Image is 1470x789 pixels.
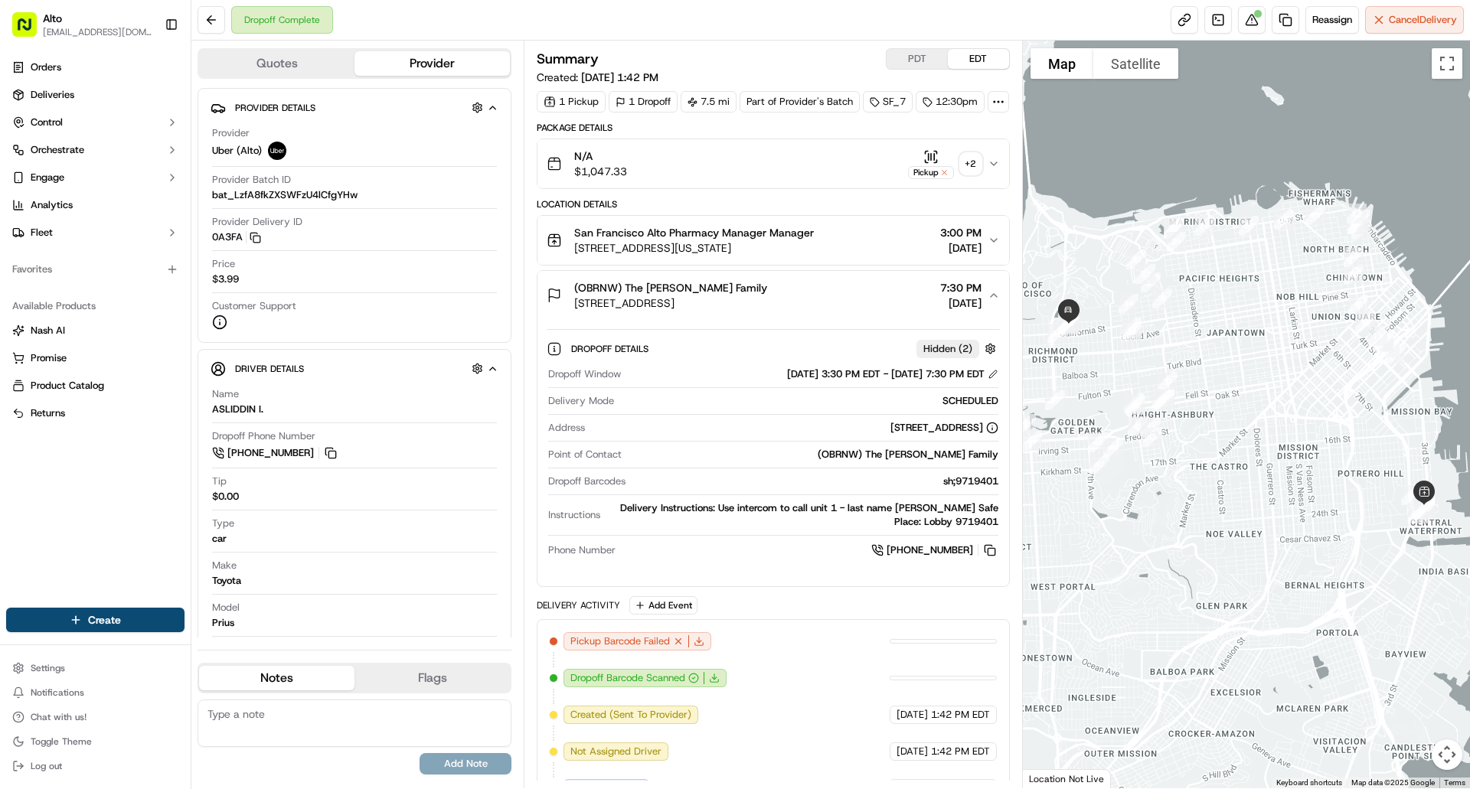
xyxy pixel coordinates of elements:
[145,342,246,357] span: API Documentation
[31,143,84,157] span: Orchestrate
[1395,479,1427,511] div: 8
[1338,241,1370,273] div: 17
[47,237,163,249] span: Wisdom [PERSON_NAME]
[6,318,185,343] button: Nash AI
[43,26,152,38] button: [EMAIL_ADDRESS][DOMAIN_NAME]
[12,379,178,393] a: Product Catalog
[1368,326,1400,358] div: 11
[960,153,982,174] div: + 2
[908,166,954,179] div: Pickup
[1345,214,1377,246] div: 18
[235,363,304,375] span: Driver Details
[1365,6,1464,34] button: CancelDelivery
[6,657,185,679] button: Settings
[123,336,252,364] a: 💻API Documentation
[537,216,1008,265] button: San Francisco Alto Pharmacy Manager Manager[STREET_ADDRESS][US_STATE]3:00 PM[DATE]
[940,225,982,240] span: 3:00 PM
[6,682,185,703] button: Notifications
[212,574,241,588] div: Toyota
[6,373,185,398] button: Product Catalog
[632,474,998,488] div: sh;9719401
[31,226,53,240] span: Fleet
[537,91,606,112] div: 1 Pickup
[212,474,227,488] span: Tip
[537,139,1008,188] button: N/A$1,047.33Pickup+2
[681,91,737,112] div: 7.5 mi
[897,745,928,758] span: [DATE]
[1083,448,1116,481] div: 47
[1276,778,1342,788] button: Keyboard shortcuts
[6,6,158,43] button: Alto[EMAIL_ADDRESS][DOMAIN_NAME]
[537,599,620,611] div: Delivery Activity
[948,49,1009,69] button: EDT
[212,559,237,572] span: Make
[212,387,239,401] span: Name
[354,666,510,690] button: Flags
[6,193,185,217] a: Analytics
[620,394,998,408] div: SCHEDULED
[212,126,250,140] span: Provider
[897,708,928,722] span: [DATE]
[1093,48,1178,79] button: Show satellite imagery
[235,102,315,114] span: Provider Details
[1444,778,1465,787] a: Terms (opens in new tab)
[31,324,65,337] span: Nash AI
[9,336,123,364] a: 📗Knowledge Base
[1116,315,1148,347] div: 36
[574,164,627,179] span: $1,047.33
[931,708,990,722] span: 1:42 PM EDT
[908,149,954,179] button: Pickup
[175,237,206,249] span: [DATE]
[537,271,1008,320] button: (OBRNW) The [PERSON_NAME] Family[STREET_ADDRESS]7:30 PM[DATE]
[212,403,263,416] div: ASLIDDIN I.
[1402,497,1434,530] div: 7
[69,161,211,174] div: We're available if you need us!
[6,138,185,162] button: Orchestrate
[6,165,185,190] button: Engage
[537,198,1009,210] div: Location Details
[574,295,767,311] span: [STREET_ADDRESS]
[1097,432,1129,464] div: 46
[212,188,358,202] span: bat_LzfA8fkZXSWFzU4lCfgYHw
[1351,778,1435,787] span: Map data ©2025 Google
[108,379,185,391] a: Powered byPylon
[31,686,84,699] span: Notifications
[6,755,185,777] button: Log out
[570,634,670,648] span: Pickup Barcode Failed
[6,55,185,80] a: Orders
[606,501,998,529] div: Delivery Instructions: Use intercom to call unit 1 - last name [PERSON_NAME] Safe Place: Lobby 97...
[1158,213,1190,245] div: 27
[15,344,28,356] div: 📗
[69,146,251,161] div: Start new chat
[31,116,63,129] span: Control
[863,91,913,112] div: SF_7
[15,264,40,289] img: Waqas Arshad
[15,199,103,211] div: Past conversations
[1367,324,1399,357] div: 12
[570,671,699,685] button: Dropoff Barcode Scanned
[1016,425,1048,457] div: 49
[43,11,62,26] button: Alto
[1160,226,1192,258] div: 29
[1135,412,1167,444] div: 44
[574,280,767,295] span: (OBRNW) The [PERSON_NAME] Family
[31,342,117,357] span: Knowledge Base
[581,70,658,84] span: [DATE] 1:42 PM
[31,351,67,365] span: Promise
[1122,410,1154,442] div: 43
[1135,266,1167,298] div: 31
[574,240,814,256] span: [STREET_ADDRESS][US_STATE]
[1341,208,1373,240] div: 19
[1023,769,1111,788] div: Location Not Live
[15,15,46,46] img: Nash
[940,295,982,311] span: [DATE]
[212,215,302,229] span: Provider Delivery ID
[12,406,178,420] a: Returns
[152,380,185,391] span: Pylon
[15,146,43,174] img: 1736555255976-a54dd68f-1ca7-489b-9aae-adbdc363a1c4
[916,91,985,112] div: 12:30pm
[574,225,814,240] span: San Francisco Alto Pharmacy Manager Manager
[1119,389,1151,421] div: 42
[1432,739,1462,770] button: Map camera controls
